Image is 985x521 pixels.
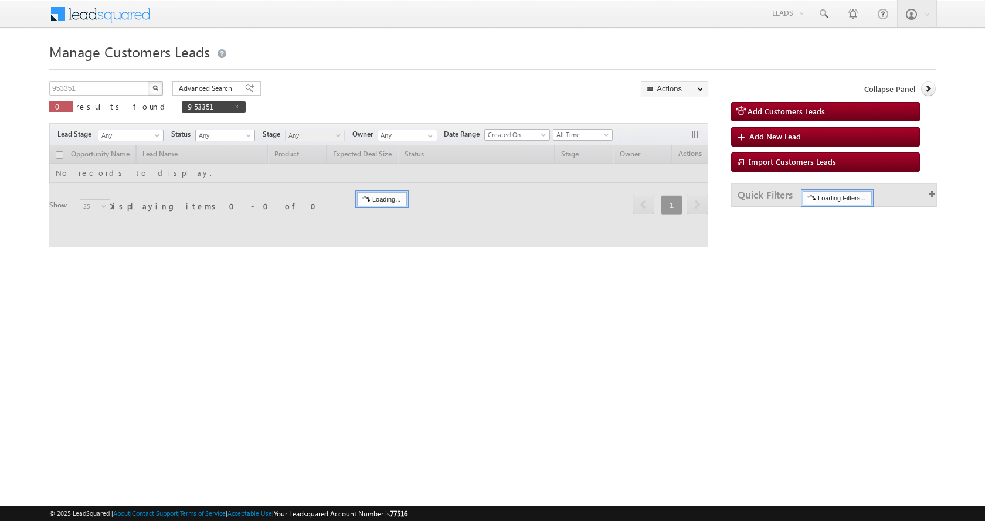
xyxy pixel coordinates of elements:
span: 77516 [390,509,407,518]
span: Your Leadsquared Account Number is [274,509,407,518]
span: Status [171,129,195,139]
span: Manage Customers Leads [49,42,210,61]
a: Any [98,130,164,141]
a: Acceptable Use [227,509,272,517]
div: Loading... [357,192,407,206]
span: Lead Stage [57,129,96,139]
a: About [113,509,130,517]
a: Any [285,130,345,141]
div: Loading Filters... [803,191,872,205]
span: All Time [553,130,609,140]
span: Owner [352,129,378,139]
a: Terms of Service [180,509,226,517]
span: 953351 [188,101,228,111]
span: Stage [263,129,285,139]
span: Advanced Search [179,83,236,94]
span: Any [98,130,159,141]
a: All Time [553,129,613,141]
span: Collapse Panel [864,84,915,94]
span: Add New Lead [749,131,801,141]
span: Created On [485,130,546,140]
button: Actions [641,81,708,96]
span: Any [286,130,341,141]
span: Add Customers Leads [748,106,825,116]
a: Show All Items [422,130,436,142]
a: Any [195,130,255,141]
span: 0 [55,101,67,111]
a: Contact Support [132,509,178,517]
span: results found [76,101,169,111]
span: © 2025 LeadSquared | | | | | [49,508,407,519]
img: Search [152,85,158,91]
span: Any [196,130,252,141]
input: Type to Search [378,130,437,141]
a: Created On [484,129,550,141]
span: Import Customers Leads [749,156,836,166]
span: Date Range [444,129,484,139]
